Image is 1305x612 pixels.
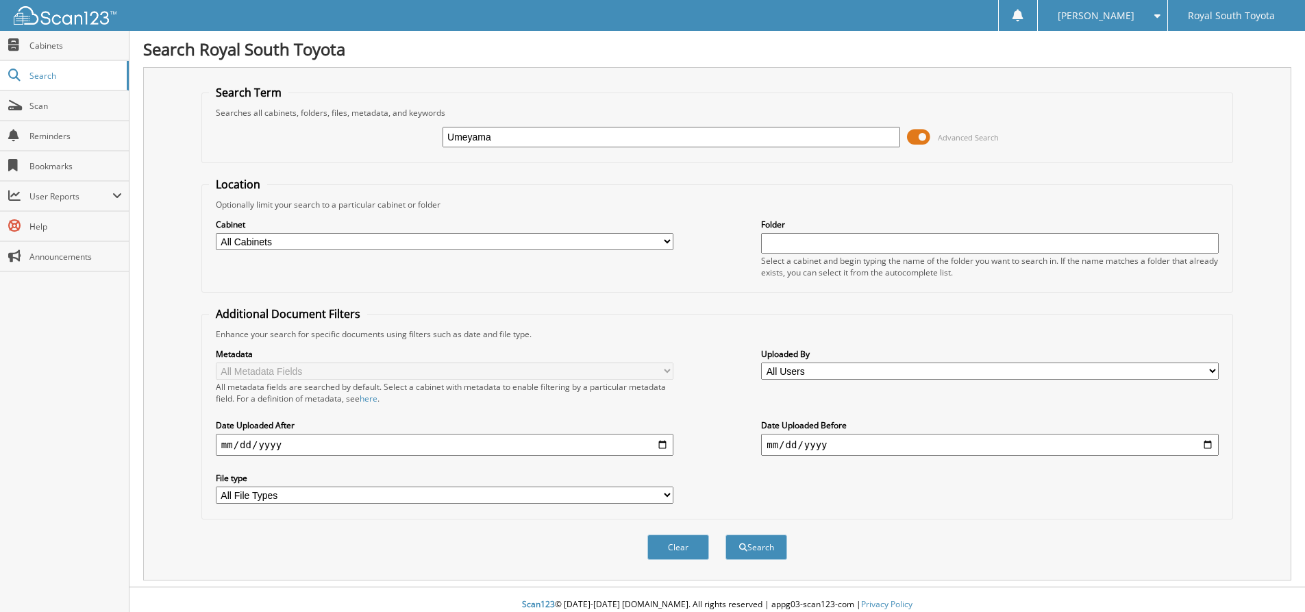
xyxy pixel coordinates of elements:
label: Uploaded By [761,348,1219,360]
a: Privacy Policy [861,598,912,610]
span: Cabinets [29,40,122,51]
div: All metadata fields are searched by default. Select a cabinet with metadata to enable filtering b... [216,381,673,404]
legend: Location [209,177,267,192]
legend: Additional Document Filters [209,306,367,321]
span: Royal South Toyota [1188,12,1275,20]
legend: Search Term [209,85,288,100]
label: Date Uploaded After [216,419,673,431]
span: Advanced Search [938,132,999,143]
span: Search [29,70,120,82]
button: Clear [647,535,709,560]
label: Date Uploaded Before [761,419,1219,431]
div: Enhance your search for specific documents using filters such as date and file type. [209,328,1226,340]
label: Cabinet [216,219,673,230]
span: Bookmarks [29,160,122,172]
img: scan123-logo-white.svg [14,6,116,25]
span: Announcements [29,251,122,262]
div: Optionally limit your search to a particular cabinet or folder [209,199,1226,210]
div: Select a cabinet and begin typing the name of the folder you want to search in. If the name match... [761,255,1219,278]
iframe: Chat Widget [1236,546,1305,612]
input: end [761,434,1219,456]
span: Scan [29,100,122,112]
h1: Search Royal South Toyota [143,38,1291,60]
span: [PERSON_NAME] [1058,12,1134,20]
div: Searches all cabinets, folders, files, metadata, and keywords [209,107,1226,119]
button: Search [725,535,787,560]
label: Metadata [216,348,673,360]
label: Folder [761,219,1219,230]
input: start [216,434,673,456]
span: Reminders [29,130,122,142]
span: Help [29,221,122,232]
a: here [360,393,377,404]
label: File type [216,472,673,484]
span: Scan123 [522,598,555,610]
span: User Reports [29,191,112,202]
